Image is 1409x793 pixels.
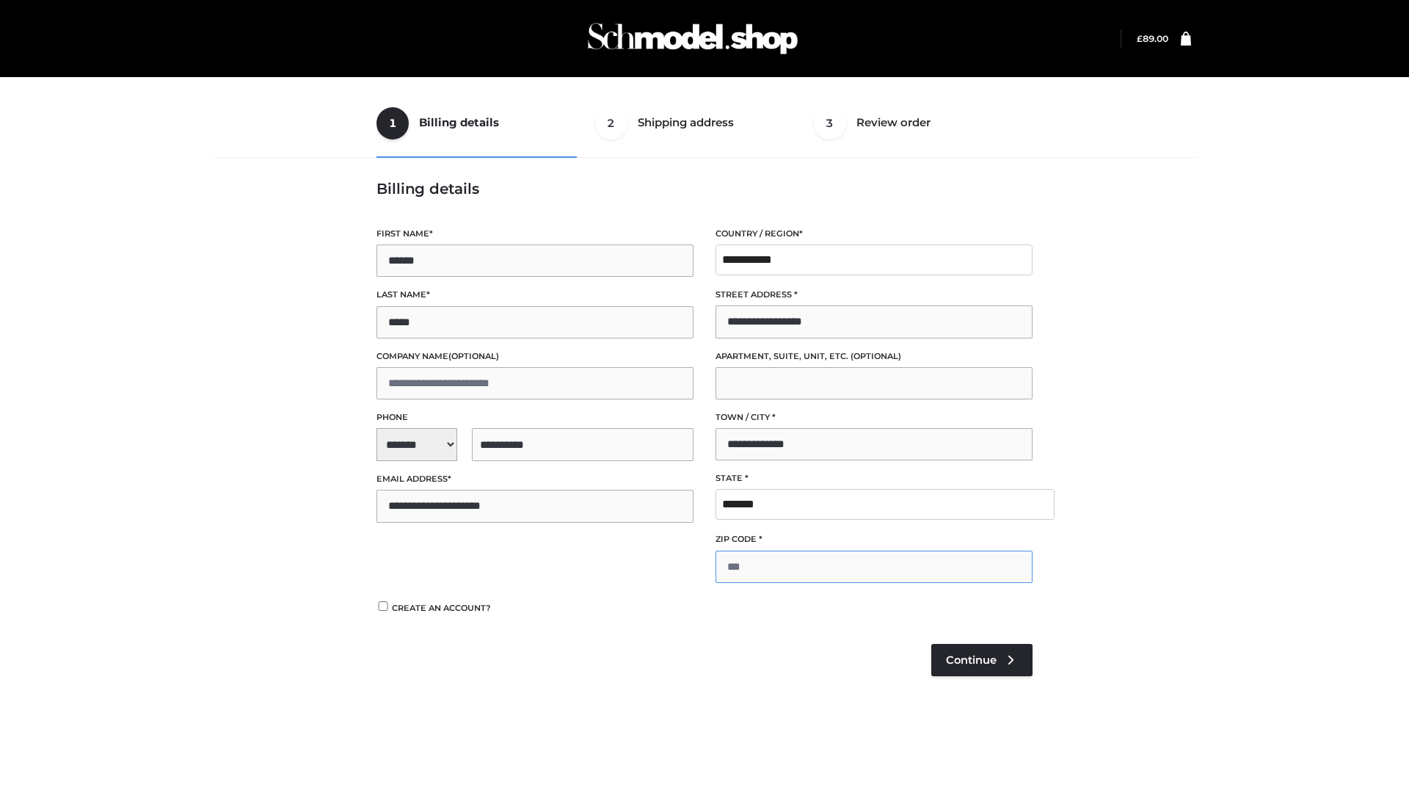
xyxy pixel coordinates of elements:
label: Town / City [716,410,1033,424]
label: Last name [376,288,693,302]
a: Continue [931,644,1033,676]
span: (optional) [851,351,901,361]
span: Create an account? [392,603,491,613]
span: (optional) [448,351,499,361]
label: Apartment, suite, unit, etc. [716,350,1033,363]
img: Schmodel Admin 964 [583,10,803,68]
input: Create an account? [376,601,390,611]
label: Phone [376,410,693,424]
h3: Billing details [376,180,1033,198]
span: Continue [946,653,997,667]
a: £89.00 [1137,33,1168,44]
label: Company name [376,350,693,363]
label: State [716,471,1033,485]
bdi: 89.00 [1137,33,1168,44]
label: First name [376,227,693,241]
label: Street address [716,288,1033,302]
label: ZIP Code [716,532,1033,546]
label: Country / Region [716,227,1033,241]
span: £ [1137,33,1143,44]
label: Email address [376,472,693,486]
